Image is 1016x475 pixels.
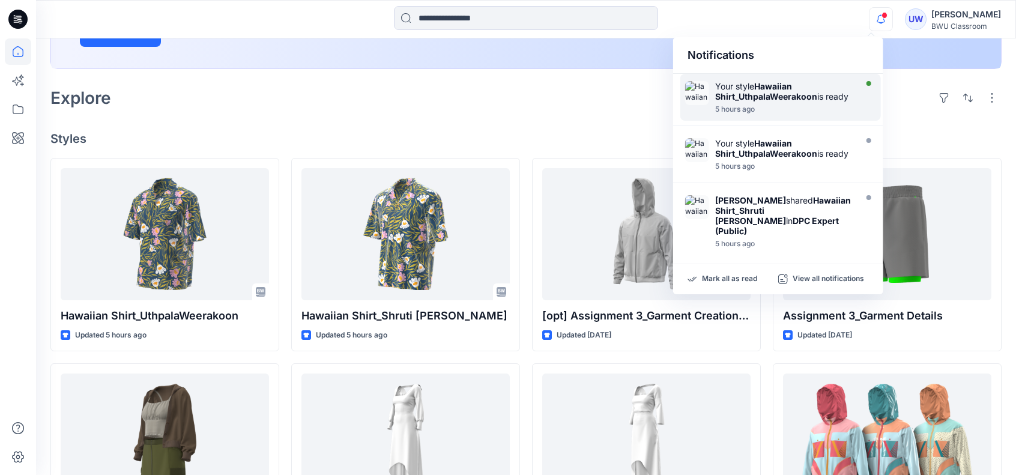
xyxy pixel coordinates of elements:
[715,216,839,236] strong: DPC Expert (Public)
[301,168,510,300] a: Hawaiian Shirt_Shruti Rathor
[931,7,1001,22] div: [PERSON_NAME]
[61,168,269,300] a: Hawaiian Shirt_UthpalaWeerakoon
[783,307,991,324] p: Assignment 3_Garment Details
[715,195,853,236] div: shared in
[685,138,709,162] img: Hawaiian Shirt_UthpalaWeerakoon
[557,329,611,342] p: Updated [DATE]
[75,329,147,342] p: Updated 5 hours ago
[542,168,751,300] a: [opt] Assignment 3_Garment Creation Details
[685,81,709,105] img: Hawaiian Shirt_UthpalaWeerakoon
[715,195,851,226] strong: Hawaiian Shirt_Shruti [PERSON_NAME]
[316,329,387,342] p: Updated 5 hours ago
[715,240,853,248] div: Tuesday, September 23, 2025 11:23
[715,81,817,101] strong: Hawaiian Shirt_UthpalaWeerakoon
[715,138,817,159] strong: Hawaiian Shirt_UthpalaWeerakoon
[50,88,111,107] h2: Explore
[702,274,757,285] p: Mark all as read
[931,22,1001,31] div: BWU Classroom
[783,168,991,300] a: Assignment 3_Garment Details
[673,37,883,74] div: Notifications
[715,138,853,159] div: Your style is ready
[793,274,864,285] p: View all notifications
[715,162,853,171] div: Tuesday, September 23, 2025 11:29
[797,329,852,342] p: Updated [DATE]
[542,307,751,324] p: [opt] Assignment 3_Garment Creation Details
[301,307,510,324] p: Hawaiian Shirt_Shruti [PERSON_NAME]
[685,195,709,219] img: Hawaiian Shirt_Shruti Rathor
[905,8,927,30] div: UW
[715,81,853,101] div: Your style is ready
[61,307,269,324] p: Hawaiian Shirt_UthpalaWeerakoon
[50,132,1002,146] h4: Styles
[715,195,786,205] strong: [PERSON_NAME]
[715,105,853,113] div: Tuesday, September 23, 2025 11:36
